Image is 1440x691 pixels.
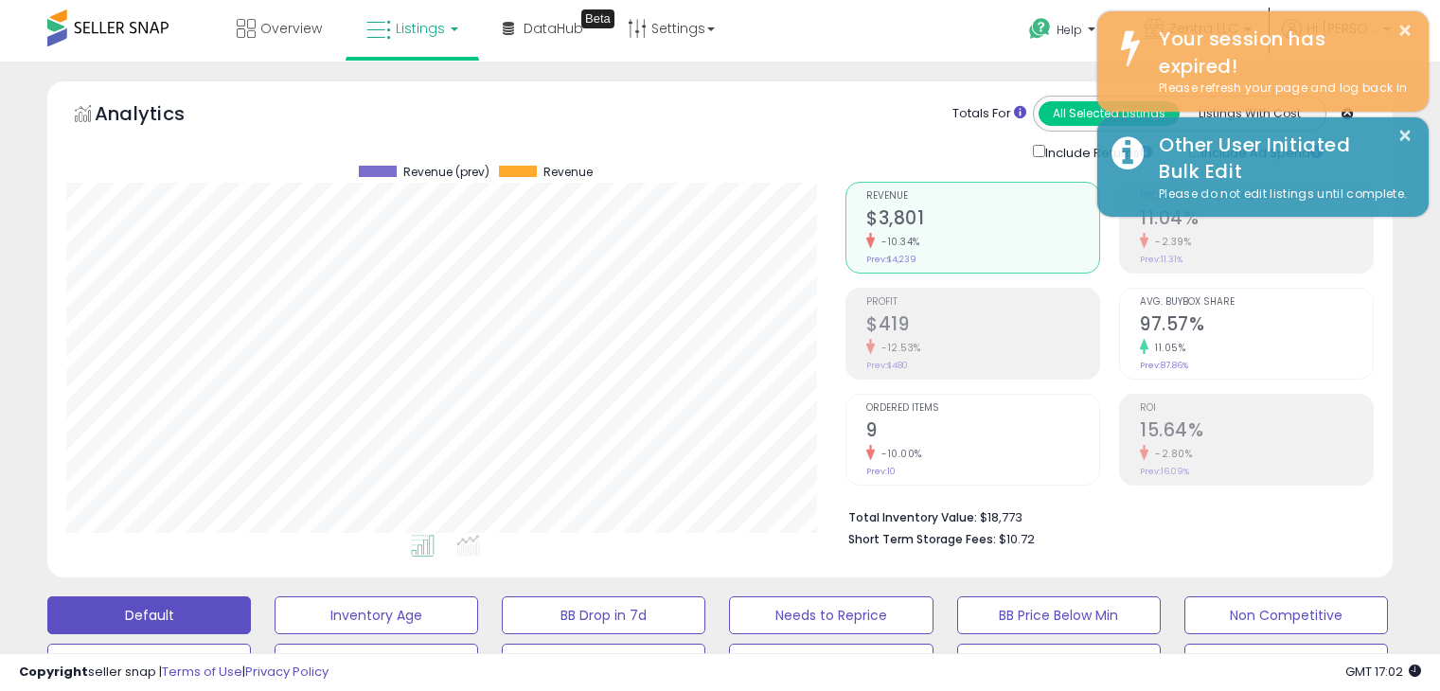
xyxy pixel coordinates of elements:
[1028,17,1052,41] i: Get Help
[1140,419,1373,445] h2: 15.64%
[1145,186,1414,204] div: Please do not edit listings until complete.
[866,191,1099,202] span: Revenue
[848,509,977,525] b: Total Inventory Value:
[1140,297,1373,308] span: Avg. Buybox Share
[1345,663,1421,681] span: 2025-10-7 17:02 GMT
[866,297,1099,308] span: Profit
[275,644,478,682] button: Selling @ Max
[260,19,322,38] span: Overview
[1179,101,1320,126] button: Listings With Cost
[403,166,489,179] span: Revenue (prev)
[47,596,251,634] button: Default
[245,663,329,681] a: Privacy Policy
[95,100,222,132] h5: Analytics
[952,105,1026,123] div: Totals For
[275,596,478,634] button: Inventory Age
[1140,466,1189,477] small: Prev: 16.09%
[866,254,916,265] small: Prev: $4,239
[848,531,996,547] b: Short Term Storage Fees:
[866,403,1099,414] span: Ordered Items
[875,447,922,461] small: -10.00%
[875,341,921,355] small: -12.53%
[866,466,896,477] small: Prev: 10
[866,419,1099,445] h2: 9
[729,596,933,634] button: Needs to Reprice
[1039,101,1180,126] button: All Selected Listings
[502,596,705,634] button: BB Drop in 7d
[162,663,242,681] a: Terms of Use
[1057,22,1082,38] span: Help
[502,644,705,682] button: Items Being Repriced
[524,19,583,38] span: DataHub
[1140,254,1182,265] small: Prev: 11.31%
[866,207,1099,233] h2: $3,801
[1145,132,1414,186] div: Other User Initiated Bulk Edit
[729,644,933,682] button: 30 Day Decrease
[848,505,1360,527] li: $18,773
[1140,207,1373,233] h2: 11.04%
[866,313,1099,339] h2: $419
[957,596,1161,634] button: BB Price Below Min
[47,644,251,682] button: Top Sellers
[19,663,88,681] strong: Copyright
[396,19,445,38] span: Listings
[1148,235,1191,249] small: -2.39%
[1145,26,1414,80] div: Your session has expired!
[875,235,920,249] small: -10.34%
[1145,80,1414,97] div: Please refresh your page and log back in
[1019,141,1175,163] div: Include Returns
[1397,19,1413,43] button: ×
[1397,124,1413,148] button: ×
[1140,403,1373,414] span: ROI
[1014,3,1114,62] a: Help
[866,360,908,371] small: Prev: $480
[1148,341,1185,355] small: 11.05%
[1184,596,1388,634] button: Non Competitive
[1184,644,1388,682] button: Lladro
[999,530,1035,548] span: $10.72
[19,664,329,682] div: seller snap | |
[543,166,593,179] span: Revenue
[1140,313,1373,339] h2: 97.57%
[581,9,614,28] div: Tooltip anchor
[1140,360,1188,371] small: Prev: 87.86%
[1148,447,1192,461] small: -2.80%
[957,644,1161,682] button: Break MAP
